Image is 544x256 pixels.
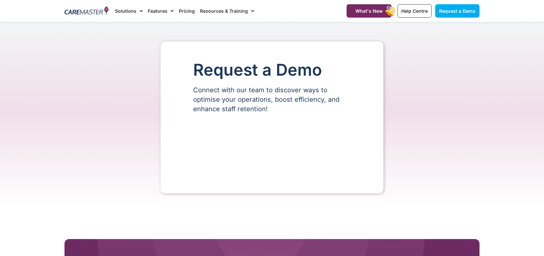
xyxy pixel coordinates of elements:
[397,4,432,18] a: Help Centre
[347,4,392,18] a: What's New
[64,6,108,16] img: CareMaster Logo
[401,8,428,14] span: Help Centre
[193,85,351,114] p: Connect with our team to discover ways to optimise your operations, boost efficiency, and enhance...
[193,125,351,174] iframe: Form 0
[439,8,476,14] span: Request a Demo
[355,8,383,14] span: What's New
[193,61,351,79] h1: Request a Demo
[435,4,480,18] a: Request a Demo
